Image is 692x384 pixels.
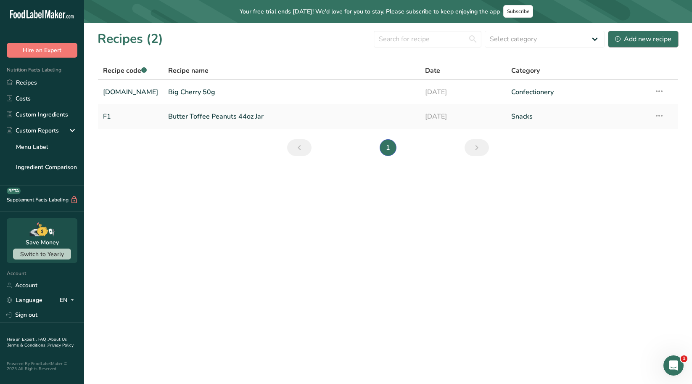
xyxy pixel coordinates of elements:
a: Snacks [511,108,644,125]
input: Search for recipe [374,31,481,48]
span: Category [511,66,540,76]
iframe: Intercom live chat [663,355,684,376]
span: Your free trial ends [DATE]! We'd love for you to stay. Please subscribe to keep enjoying the app [240,7,500,16]
span: 1 [681,355,687,362]
div: Save Money [26,238,59,247]
a: Big Cherry 50g [168,83,415,101]
a: [DATE] [425,108,501,125]
span: Date [425,66,440,76]
a: Hire an Expert . [7,336,37,342]
a: Privacy Policy [48,342,74,348]
span: Recipe code [103,66,147,75]
a: Butter Toffee Peanuts 44oz Jar [168,108,415,125]
span: Recipe name [168,66,209,76]
div: BETA [7,188,21,194]
div: EN [60,295,77,305]
button: Hire an Expert [7,43,77,58]
div: Custom Reports [7,126,59,135]
h1: Recipes (2) [98,29,163,48]
a: Terms & Conditions . [7,342,48,348]
button: Add new recipe [608,31,679,48]
a: FAQ . [38,336,48,342]
button: Subscribe [503,5,533,18]
span: Subscribe [507,8,529,15]
a: Language [7,293,42,307]
a: F1 [103,108,158,125]
a: Confectionery [511,83,644,101]
div: Add new recipe [615,34,671,44]
a: [DOMAIN_NAME] [103,83,158,101]
span: Switch to Yearly [20,250,64,258]
a: Previous page [287,139,312,156]
a: About Us . [7,336,67,348]
button: Switch to Yearly [13,249,71,260]
a: Next page [465,139,489,156]
a: [DATE] [425,83,501,101]
div: Powered By FoodLabelMaker © 2025 All Rights Reserved [7,361,77,371]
